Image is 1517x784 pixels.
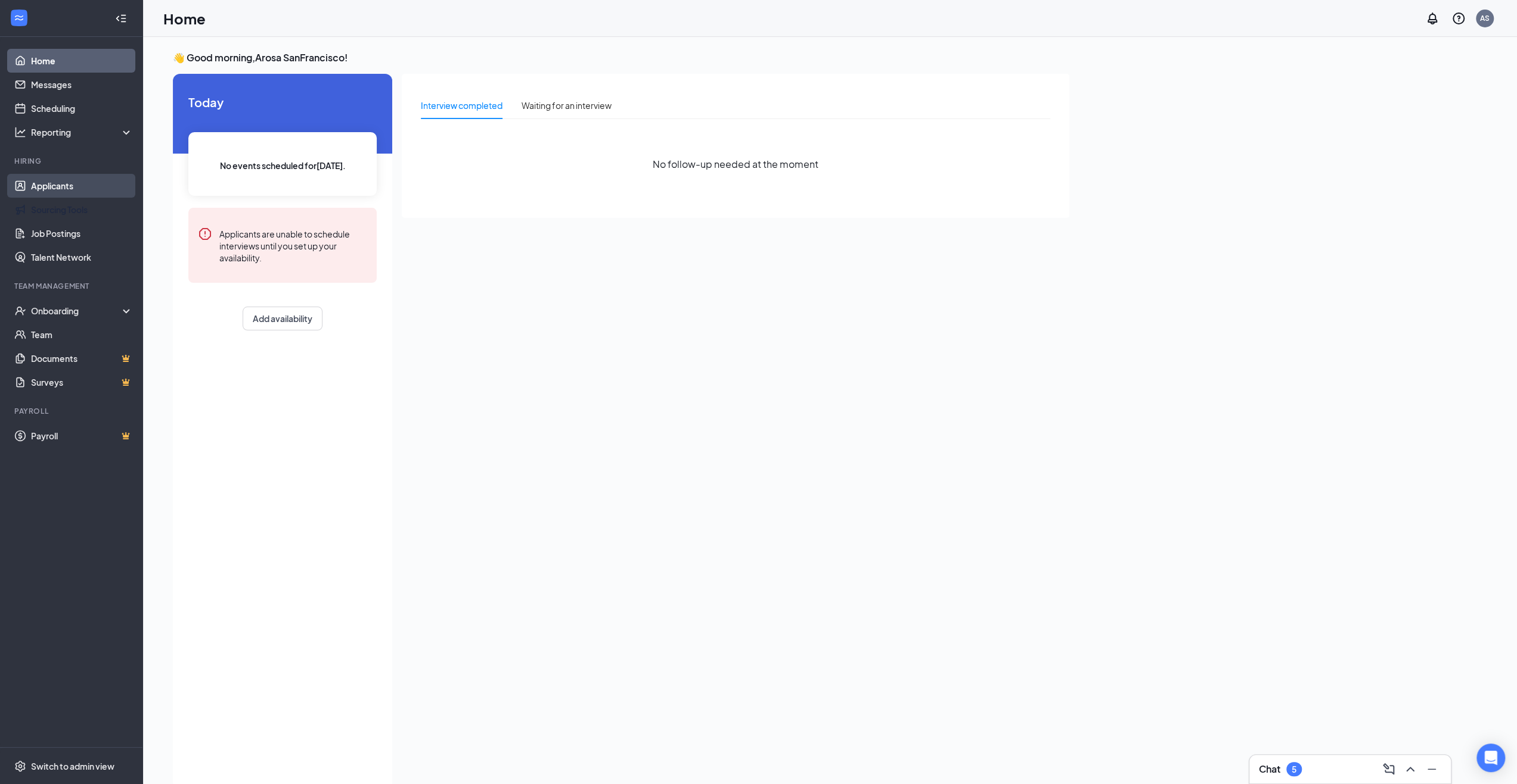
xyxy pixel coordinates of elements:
[31,174,133,198] a: Applicants
[1425,762,1439,776] svg: Minimize
[219,227,367,264] div: Applicants are unable to schedule interviews until you set up your availability.
[31,424,133,448] a: PayrollCrown
[1480,13,1490,23] div: AS
[31,760,114,772] div: Switch to admin view
[1451,11,1466,26] svg: QuestionInfo
[14,305,26,317] svg: UserCheck
[163,8,206,29] h1: Home
[1476,744,1505,772] div: Open Intercom Messenger
[1401,760,1420,779] button: ChevronUp
[1425,11,1440,26] svg: Notifications
[14,156,131,166] div: Hiring
[13,12,25,24] svg: WorkstreamLogo
[31,49,133,73] a: Home
[14,760,26,772] svg: Settings
[31,126,134,138] div: Reporting
[1422,760,1441,779] button: Minimize
[14,406,131,416] div: Payroll
[198,227,212,241] svg: Error
[31,323,133,346] a: Team
[1292,764,1296,774] div: 5
[1259,763,1280,776] h3: Chat
[31,305,123,317] div: Onboarding
[31,73,133,96] a: Messages
[1403,762,1417,776] svg: ChevronUp
[220,159,346,172] span: No events scheduled for [DATE] .
[243,307,322,330] button: Add availability
[31,370,133,394] a: SurveysCrown
[653,157,818,171] span: No follow-up needed at the moment
[188,93,377,111] span: Today
[31,221,133,245] a: Job Postings
[31,346,133,370] a: DocumentsCrown
[115,13,127,24] svg: Collapse
[1382,762,1396,776] svg: ComposeMessage
[14,281,131,291] div: Team Management
[31,96,133,120] a: Scheduling
[31,245,133,269] a: Talent Network
[31,198,133,221] a: Sourcing Tools
[421,99,502,112] div: Interview completed
[14,126,26,138] svg: Analysis
[173,51,1069,64] h3: 👋 Good morning, Arosa SanFrancisco !
[1379,760,1398,779] button: ComposeMessage
[522,99,612,112] div: Waiting for an interview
